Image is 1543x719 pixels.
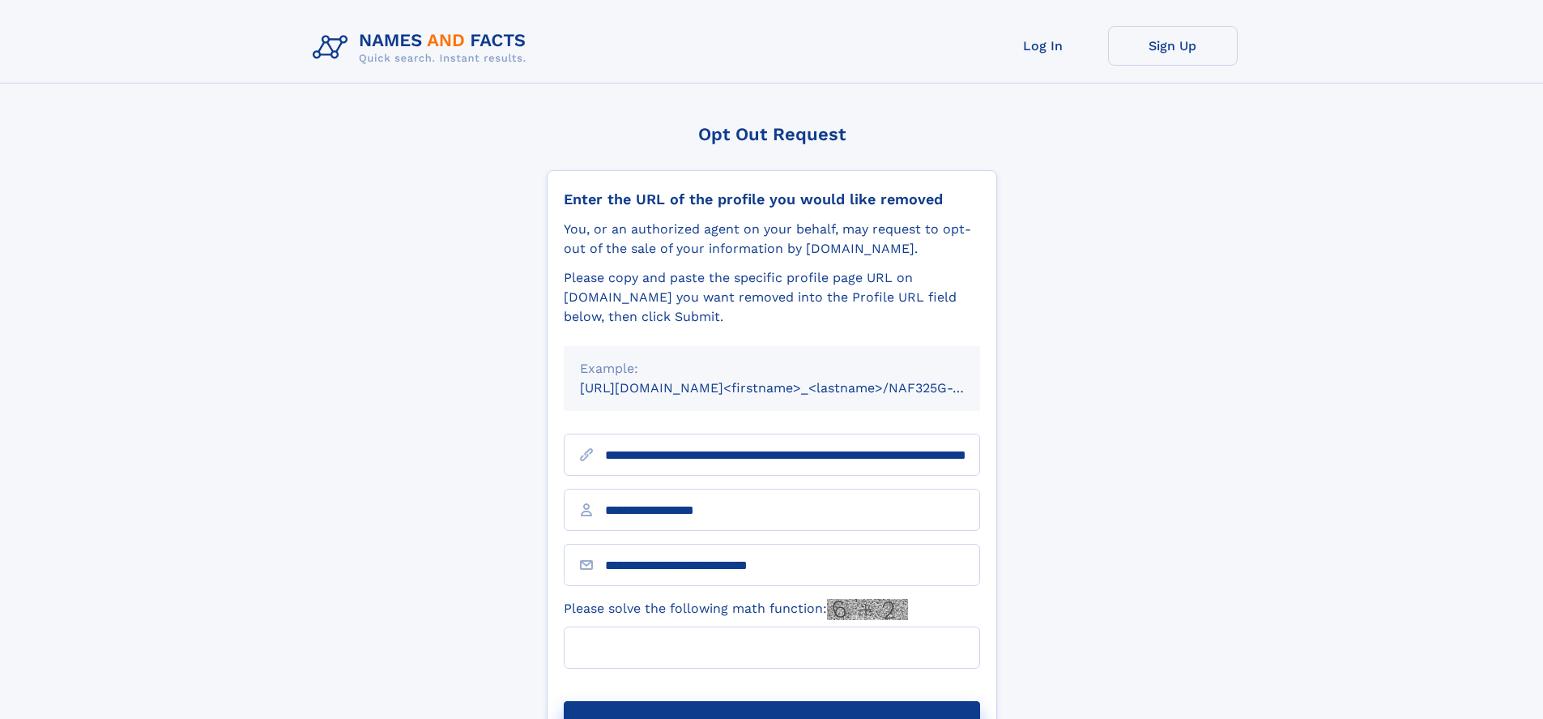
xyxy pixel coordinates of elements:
img: Logo Names and Facts [306,26,539,70]
label: Please solve the following math function: [564,599,908,620]
div: Please copy and paste the specific profile page URL on [DOMAIN_NAME] you want removed into the Pr... [564,268,980,327]
a: Sign Up [1108,26,1238,66]
small: [URL][DOMAIN_NAME]<firstname>_<lastname>/NAF325G-xxxxxxxx [580,380,1011,396]
a: Log In [978,26,1108,66]
div: You, or an authorized agent on your behalf, may request to opt-out of the sale of your informatio... [564,220,980,259]
div: Opt Out Request [547,124,997,144]
div: Enter the URL of the profile you would like removed [564,190,980,208]
div: Example: [580,359,964,379]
